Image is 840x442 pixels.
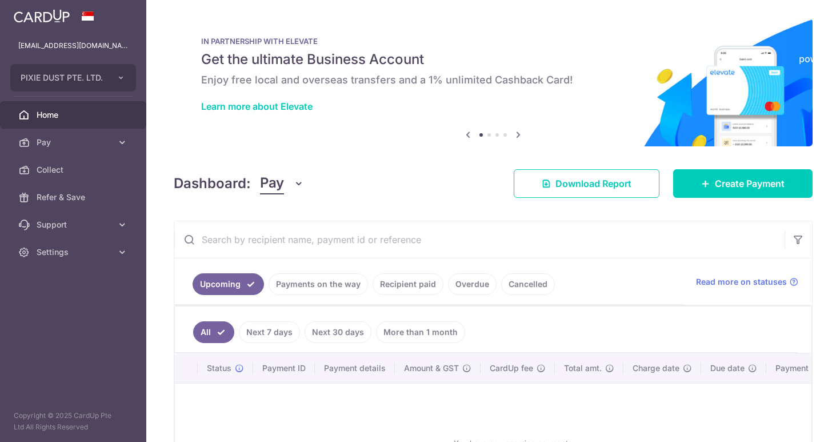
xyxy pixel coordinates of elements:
[201,37,785,46] p: IN PARTNERSHIP WITH ELEVATE
[269,273,368,295] a: Payments on the way
[37,192,112,203] span: Refer & Save
[10,64,136,91] button: PIXIE DUST PTE. LTD.
[174,173,251,194] h4: Dashboard:
[373,273,443,295] a: Recipient paid
[21,72,105,83] span: PIXIE DUST PTE. LTD.
[490,363,533,374] span: CardUp fee
[315,353,395,383] th: Payment details
[376,321,465,343] a: More than 1 month
[201,73,785,87] h6: Enjoy free local and overseas transfers and a 1% unlimited Cashback Card!
[174,18,813,146] img: Renovation banner
[404,363,459,374] span: Amount & GST
[37,109,112,121] span: Home
[696,276,787,288] span: Read more on statuses
[14,9,70,23] img: CardUp
[207,363,231,374] span: Status
[260,173,284,194] span: Pay
[193,321,234,343] a: All
[193,273,264,295] a: Upcoming
[501,273,555,295] a: Cancelled
[715,177,785,190] span: Create Payment
[37,164,112,176] span: Collect
[305,321,371,343] a: Next 30 days
[555,177,631,190] span: Download Report
[260,173,304,194] button: Pay
[514,169,659,198] a: Download Report
[710,363,745,374] span: Due date
[201,50,785,69] h5: Get the ultimate Business Account
[696,276,798,288] a: Read more on statuses
[174,221,785,258] input: Search by recipient name, payment id or reference
[37,137,112,148] span: Pay
[564,363,602,374] span: Total amt.
[448,273,497,295] a: Overdue
[37,246,112,258] span: Settings
[633,363,679,374] span: Charge date
[253,353,315,383] th: Payment ID
[18,40,128,51] p: [EMAIL_ADDRESS][DOMAIN_NAME]
[37,219,112,230] span: Support
[201,101,313,112] a: Learn more about Elevate
[673,169,813,198] a: Create Payment
[239,321,300,343] a: Next 7 days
